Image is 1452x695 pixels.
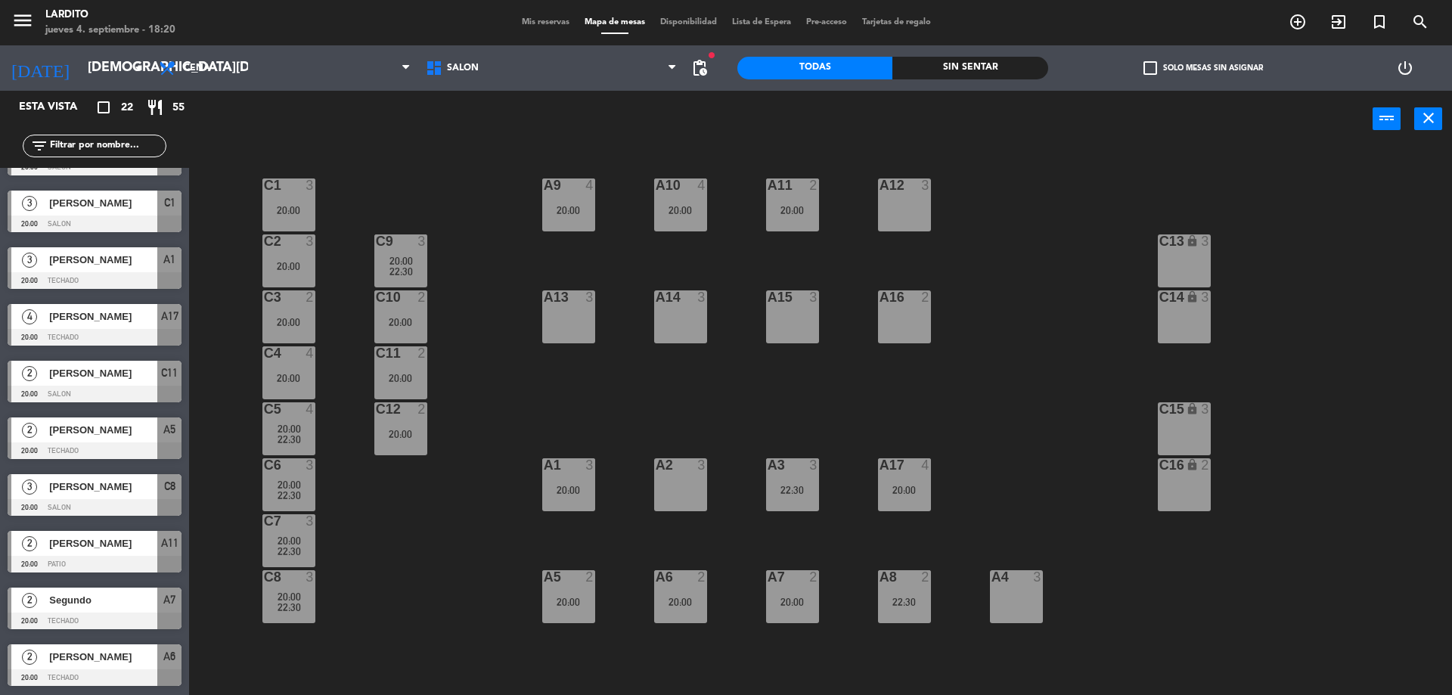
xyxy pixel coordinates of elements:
div: 2 [417,346,427,360]
i: menu [11,9,34,32]
span: 55 [172,99,185,116]
div: A17 [880,458,880,472]
i: lock [1186,402,1199,415]
span: Disponibilidad [653,18,724,26]
span: fiber_manual_record [707,51,716,60]
div: 20:00 [766,205,819,216]
div: 3 [306,570,315,584]
span: 2 [22,423,37,438]
div: 20:00 [374,317,427,327]
div: 3 [306,458,315,472]
div: C2 [264,234,265,248]
div: C4 [264,346,265,360]
div: C12 [376,402,377,416]
span: 22:30 [278,433,301,445]
div: 2 [809,570,818,584]
div: 3 [585,290,594,304]
div: 2 [921,290,930,304]
div: 20:00 [878,485,931,495]
div: 3 [1201,290,1210,304]
i: close [1419,109,1438,127]
span: 22:30 [278,489,301,501]
span: Segundo [49,592,157,608]
span: 2 [22,593,37,608]
span: 22 [121,99,133,116]
div: 3 [306,234,315,248]
div: 2 [921,570,930,584]
div: 22:30 [878,597,931,607]
div: C5 [264,402,265,416]
span: Tarjetas de regalo [855,18,939,26]
div: Sin sentar [892,57,1047,79]
span: [PERSON_NAME] [49,479,157,495]
input: Filtrar por nombre... [48,138,166,154]
div: C15 [1159,402,1160,416]
span: pending_actions [690,59,709,77]
span: C11 [161,364,178,382]
span: 3 [22,253,37,268]
span: check_box_outline_blank [1143,61,1157,75]
div: 3 [1201,234,1210,248]
span: 20:00 [278,479,301,491]
span: A17 [161,307,178,325]
div: 3 [1033,570,1042,584]
div: 22:30 [766,485,819,495]
i: power_input [1378,109,1396,127]
span: C1 [164,194,175,212]
span: Lista de Espera [724,18,799,26]
div: 3 [697,290,706,304]
i: lock [1186,458,1199,471]
div: 2 [585,570,594,584]
div: 20:00 [262,373,315,383]
span: Mapa de mesas [577,18,653,26]
span: [PERSON_NAME] [49,422,157,438]
span: 2 [22,366,37,381]
div: 2 [417,290,427,304]
div: 2 [697,570,706,584]
span: 4 [22,309,37,324]
div: 20:00 [654,205,707,216]
i: search [1411,13,1429,31]
div: Esta vista [8,98,109,116]
span: A5 [163,420,175,439]
span: 22:30 [389,265,413,278]
div: A16 [880,290,880,304]
div: A12 [880,178,880,192]
div: 3 [306,178,315,192]
span: [PERSON_NAME] [49,309,157,324]
div: 2 [306,290,315,304]
span: 2 [22,536,37,551]
span: Mis reservas [514,18,577,26]
i: lock [1186,290,1199,303]
div: C6 [264,458,265,472]
i: power_settings_new [1396,59,1414,77]
div: C7 [264,514,265,528]
div: 20:00 [374,373,427,383]
div: A4 [991,570,992,584]
span: [PERSON_NAME] [49,535,157,551]
span: A11 [161,534,178,552]
div: C11 [376,346,377,360]
div: C3 [264,290,265,304]
span: 2 [22,650,37,665]
div: 20:00 [374,429,427,439]
div: C13 [1159,234,1160,248]
i: turned_in_not [1370,13,1388,31]
span: A7 [163,591,175,609]
div: 4 [585,178,594,192]
span: [PERSON_NAME] [49,365,157,381]
span: 22:30 [278,545,301,557]
div: 20:00 [542,485,595,495]
span: 20:00 [389,255,413,267]
div: C10 [376,290,377,304]
div: 20:00 [654,597,707,607]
